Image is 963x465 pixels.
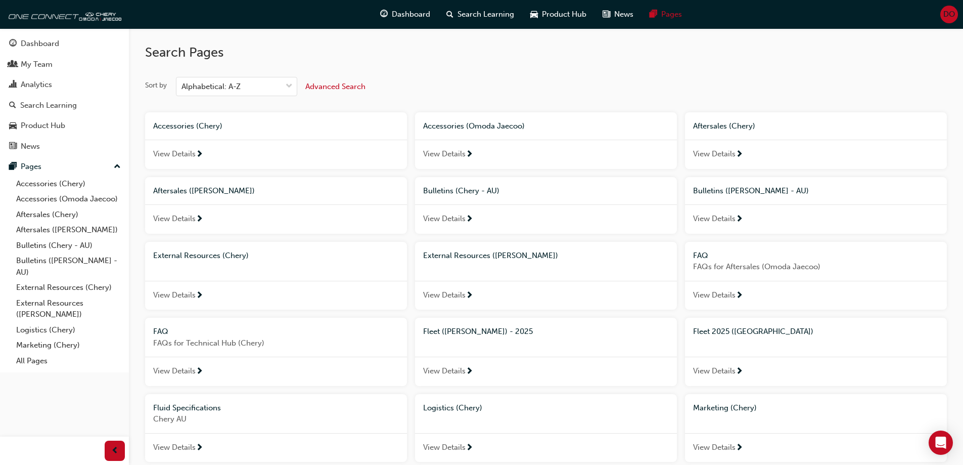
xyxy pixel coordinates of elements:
a: pages-iconPages [641,4,690,25]
a: Analytics [4,75,125,94]
a: News [4,137,125,156]
span: View Details [423,213,466,225]
span: View Details [693,148,736,160]
span: guage-icon [9,39,17,49]
a: External Resources (Chery)View Details [145,242,407,310]
a: My Team [4,55,125,74]
div: My Team [21,59,53,70]
button: Advanced Search [305,77,365,96]
a: Aftersales ([PERSON_NAME]) [12,222,125,238]
span: View Details [423,442,466,453]
span: FAQ [153,327,168,336]
span: next-icon [736,367,743,376]
span: next-icon [196,367,203,376]
a: Accessories (Omoda Jaecoo)View Details [415,112,677,169]
span: FAQs for Technical Hub (Chery) [153,337,399,349]
span: news-icon [9,142,17,151]
span: Pages [661,9,682,20]
span: Chery AU [153,413,399,425]
a: Fluid SpecificationsChery AUView Details [145,394,407,462]
span: View Details [693,289,736,301]
div: Alphabetical: A-Z [181,81,241,93]
span: View Details [693,213,736,225]
span: next-icon [466,291,473,301]
a: External Resources ([PERSON_NAME]) [12,295,125,322]
a: search-iconSearch Learning [438,4,522,25]
span: News [614,9,633,20]
a: Bulletins (Chery - AU) [12,238,125,253]
a: news-iconNews [594,4,641,25]
span: next-icon [736,291,743,301]
a: Marketing (Chery)View Details [685,394,947,462]
span: next-icon [736,215,743,224]
span: search-icon [9,101,16,110]
a: Dashboard [4,34,125,53]
span: pages-icon [650,8,657,21]
span: next-icon [196,291,203,301]
a: FAQFAQs for Technical Hub (Chery)View Details [145,318,407,386]
span: next-icon [196,444,203,453]
a: Accessories (Chery)View Details [145,112,407,169]
a: Aftersales (Chery) [12,207,125,223]
span: car-icon [530,8,538,21]
a: External Resources ([PERSON_NAME])View Details [415,242,677,310]
a: FAQFAQs for Aftersales (Omoda Jaecoo)View Details [685,242,947,310]
span: Logistics (Chery) [423,403,482,412]
span: next-icon [466,367,473,376]
span: search-icon [446,8,453,21]
span: next-icon [736,444,743,453]
a: Bulletins ([PERSON_NAME] - AU) [12,253,125,280]
div: Sort by [145,80,167,91]
span: Aftersales ([PERSON_NAME]) [153,186,255,195]
div: Open Intercom Messenger [929,431,953,455]
a: Search Learning [4,96,125,115]
span: View Details [153,289,196,301]
div: Pages [21,161,41,173]
h2: Search Pages [145,45,947,61]
div: Dashboard [21,38,59,50]
span: View Details [693,365,736,377]
span: prev-icon [111,445,119,457]
span: up-icon [114,160,121,174]
a: Aftersales ([PERSON_NAME])View Details [145,177,407,234]
span: View Details [693,442,736,453]
span: Search Learning [457,9,514,20]
span: next-icon [466,215,473,224]
button: DO [940,6,958,23]
span: View Details [423,289,466,301]
a: All Pages [12,353,125,369]
span: Fleet 2025 ([GEOGRAPHIC_DATA]) [693,327,813,336]
img: oneconnect [5,4,121,24]
a: car-iconProduct Hub [522,4,594,25]
span: Fleet ([PERSON_NAME]) - 2025 [423,327,533,336]
div: Search Learning [20,100,77,111]
span: View Details [423,365,466,377]
span: people-icon [9,60,17,69]
a: Aftersales (Chery)View Details [685,112,947,169]
a: Logistics (Chery) [12,322,125,338]
button: DashboardMy TeamAnalyticsSearch LearningProduct HubNews [4,32,125,157]
span: Aftersales (Chery) [693,121,755,131]
span: View Details [153,442,196,453]
span: next-icon [196,150,203,159]
span: Advanced Search [305,82,365,91]
span: View Details [153,365,196,377]
a: Marketing (Chery) [12,337,125,353]
span: View Details [423,148,466,160]
span: DO [943,9,955,20]
span: Bulletins ([PERSON_NAME] - AU) [693,186,809,195]
a: External Resources (Chery) [12,280,125,295]
span: pages-icon [9,162,17,172]
a: Accessories (Omoda Jaecoo) [12,191,125,207]
a: Accessories (Chery) [12,176,125,192]
span: next-icon [736,150,743,159]
span: Accessories (Omoda Jaecoo) [423,121,525,131]
span: Marketing (Chery) [693,403,757,412]
span: View Details [153,213,196,225]
span: External Resources (Chery) [153,251,249,260]
span: External Resources ([PERSON_NAME]) [423,251,558,260]
span: Fluid Specifications [153,403,221,412]
span: FAQs for Aftersales (Omoda Jaecoo) [693,261,939,273]
span: car-icon [9,121,17,131]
